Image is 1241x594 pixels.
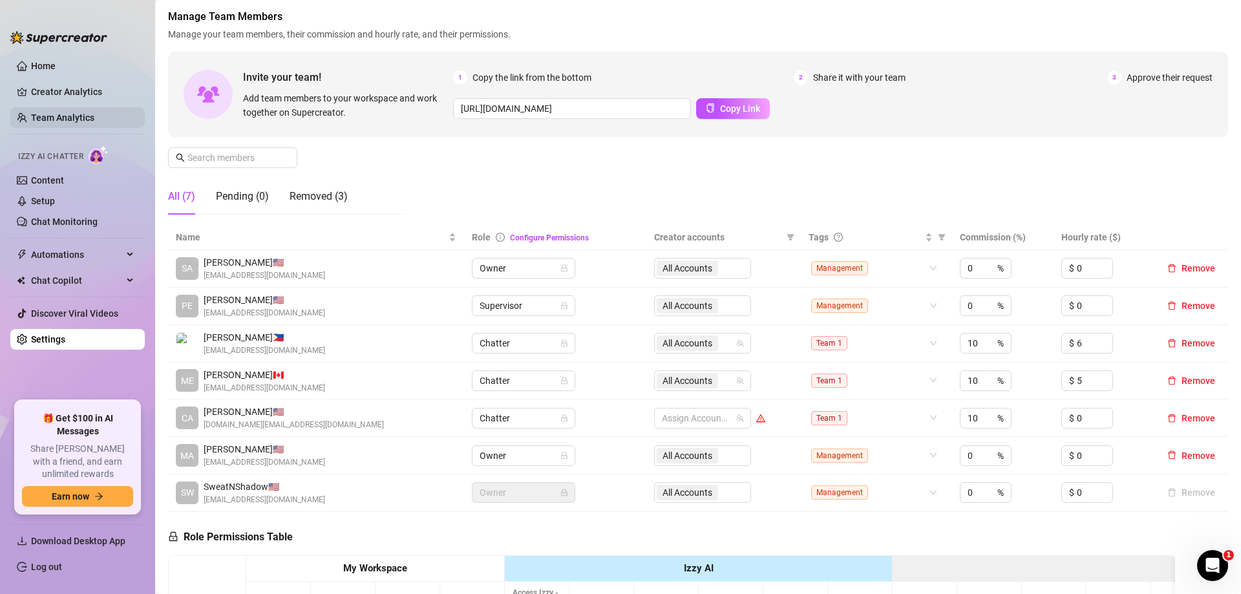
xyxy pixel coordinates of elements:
[1182,301,1215,311] span: Remove
[480,334,567,353] span: Chatter
[706,103,715,112] span: copy
[10,31,107,44] img: logo-BBDzfeDw.svg
[1127,70,1213,85] span: Approve their request
[1197,550,1228,581] iframe: Intercom live chat
[684,562,714,574] strong: Izzy AI
[182,261,193,275] span: SA
[17,276,25,285] img: Chat Copilot
[560,414,568,422] span: lock
[17,536,27,546] span: download
[1162,410,1220,426] button: Remove
[31,270,123,291] span: Chat Copilot
[31,536,125,546] span: Download Desktop App
[243,91,448,120] span: Add team members to your workspace and work together on Supercreator.
[243,69,453,85] span: Invite your team!
[784,228,797,247] span: filter
[204,270,325,282] span: [EMAIL_ADDRESS][DOMAIN_NAME]
[52,491,89,502] span: Earn now
[663,374,712,388] span: All Accounts
[736,339,744,347] span: team
[1167,339,1176,348] span: delete
[811,336,847,350] span: Team 1
[168,9,1228,25] span: Manage Team Members
[290,189,348,204] div: Removed (3)
[1107,70,1121,85] span: 3
[181,485,194,500] span: SW
[1167,414,1176,423] span: delete
[1162,335,1220,351] button: Remove
[216,189,269,204] div: Pending (0)
[811,411,847,425] span: Team 1
[31,175,64,186] a: Content
[176,230,446,244] span: Name
[22,486,133,507] button: Earn nowarrow-right
[480,259,567,278] span: Owner
[657,373,718,388] span: All Accounts
[1167,376,1176,385] span: delete
[31,308,118,319] a: Discover Viral Videos
[560,377,568,385] span: lock
[17,249,27,260] span: thunderbolt
[22,443,133,481] span: Share [PERSON_NAME] with a friend, and earn unlimited rewards
[736,414,744,422] span: team
[811,449,868,463] span: Management
[510,233,589,242] a: Configure Permissions
[813,70,906,85] span: Share it with your team
[480,408,567,428] span: Chatter
[204,293,325,307] span: [PERSON_NAME] 🇺🇸
[480,371,567,390] span: Chatter
[204,494,325,506] span: [EMAIL_ADDRESS][DOMAIN_NAME]
[1182,263,1215,273] span: Remove
[809,230,829,244] span: Tags
[31,61,56,71] a: Home
[18,151,83,163] span: Izzy AI Chatter
[720,103,760,114] span: Copy Link
[204,368,325,382] span: [PERSON_NAME] 🇨🇦
[204,307,325,319] span: [EMAIL_ADDRESS][DOMAIN_NAME]
[168,531,178,542] span: lock
[31,217,98,227] a: Chat Monitoring
[204,480,325,494] span: SweatNShadow 🇺🇸
[834,233,843,242] span: question-circle
[952,225,1053,250] th: Commission (%)
[1167,301,1176,310] span: delete
[1224,550,1234,560] span: 1
[31,112,94,123] a: Team Analytics
[560,452,568,460] span: lock
[472,70,591,85] span: Copy the link from the bottom
[1167,264,1176,273] span: delete
[811,299,868,313] span: Management
[811,485,868,500] span: Management
[31,81,134,102] a: Creator Analytics
[496,233,505,242] span: info-circle
[94,492,103,501] span: arrow-right
[1162,373,1220,388] button: Remove
[204,330,325,345] span: [PERSON_NAME] 🇵🇭
[182,299,193,313] span: PE
[654,230,782,244] span: Creator accounts
[811,261,868,275] span: Management
[1182,376,1215,386] span: Remove
[1162,298,1220,313] button: Remove
[176,153,185,162] span: search
[204,345,325,357] span: [EMAIL_ADDRESS][DOMAIN_NAME]
[182,411,193,425] span: CA
[1162,485,1220,500] button: Remove
[343,562,407,574] strong: My Workspace
[1182,451,1215,461] span: Remove
[1182,338,1215,348] span: Remove
[1162,260,1220,276] button: Remove
[811,374,847,388] span: Team 1
[89,145,109,164] img: AI Chatter
[31,334,65,345] a: Settings
[31,196,55,206] a: Setup
[938,233,946,241] span: filter
[736,377,744,385] span: team
[180,449,194,463] span: MA
[787,233,794,241] span: filter
[480,446,567,465] span: Owner
[696,98,770,119] button: Copy Link
[31,562,62,572] a: Log out
[1162,448,1220,463] button: Remove
[22,412,133,438] span: 🎁 Get $100 in AI Messages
